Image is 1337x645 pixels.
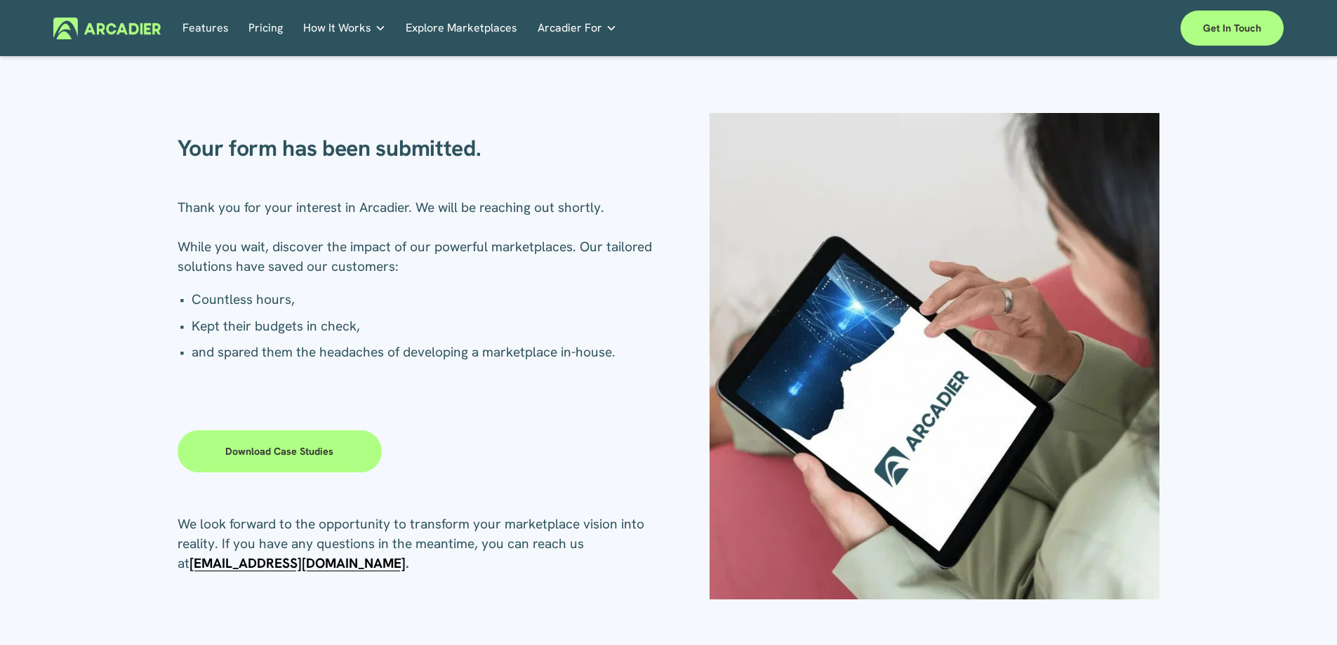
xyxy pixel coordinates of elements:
[406,554,409,572] strong: .
[53,18,161,39] img: Arcadier
[538,18,602,38] span: Arcadier For
[178,430,383,472] a: Download case studies
[538,18,617,39] a: folder dropdown
[178,514,669,573] p: We look forward to the opportunity to transform your marketplace vision into reality. If you have...
[303,18,371,38] span: How It Works
[248,18,283,39] a: Pricing
[1267,578,1337,645] iframe: Chat Widget
[178,133,481,163] strong: Your form has been submitted.
[182,18,229,39] a: Features
[178,198,669,277] p: Thank you for your interest in Arcadier. We will be reaching out shortly. While you wait, discove...
[189,554,406,572] a: [EMAIL_ADDRESS][DOMAIN_NAME]
[192,343,669,362] p: and spared them the headaches of developing a marketplace in-house.
[303,18,386,39] a: folder dropdown
[192,317,669,336] p: Kept their budgets in check,
[1180,11,1284,46] a: Get in touch
[192,290,669,310] p: Countless hours,
[406,18,517,39] a: Explore Marketplaces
